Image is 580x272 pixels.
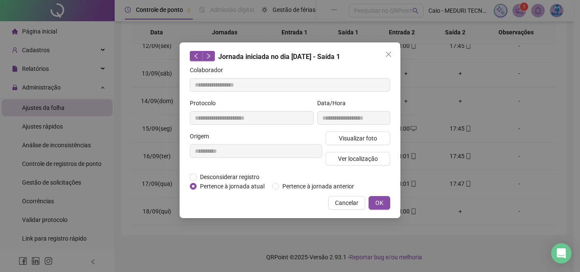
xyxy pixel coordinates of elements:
[193,53,199,59] span: left
[197,182,268,191] span: Pertence à jornada atual
[369,196,390,210] button: OK
[317,98,351,108] label: Data/Hora
[335,198,358,208] span: Cancelar
[339,134,377,143] span: Visualizar foto
[551,243,572,264] div: Open Intercom Messenger
[197,172,263,182] span: Desconsiderar registro
[326,152,390,165] button: Ver localização
[385,51,392,58] span: close
[279,182,358,191] span: Pertence à jornada anterior
[382,48,395,61] button: Close
[206,53,211,59] span: right
[190,51,203,61] button: left
[190,65,228,75] label: Colaborador
[328,196,365,210] button: Cancelar
[190,132,214,141] label: Origem
[326,132,390,145] button: Visualizar foto
[202,51,215,61] button: right
[375,198,383,208] span: OK
[190,98,221,108] label: Protocolo
[190,51,390,62] div: Jornada iniciada no dia [DATE] - Saída 1
[338,154,378,163] span: Ver localização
